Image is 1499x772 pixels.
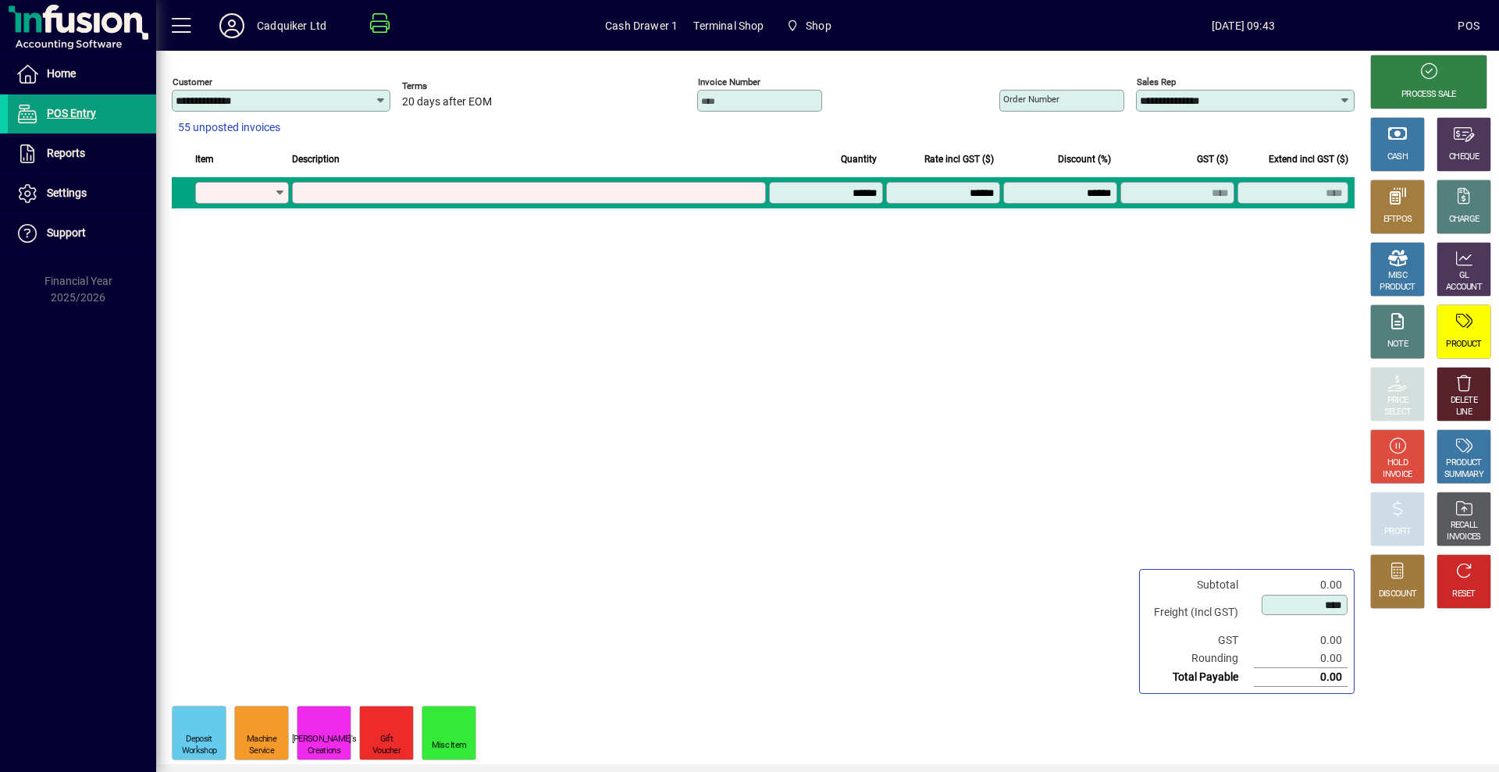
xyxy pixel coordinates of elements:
span: Shop [780,12,838,40]
div: RECALL [1451,520,1478,532]
a: Support [8,214,156,253]
span: Support [47,226,86,239]
div: Cadquiker Ltd [257,13,326,38]
div: PROCESS SALE [1401,89,1456,101]
mat-label: Sales rep [1137,76,1176,87]
td: 0.00 [1254,668,1348,687]
td: Freight (Incl GST) [1146,594,1254,631]
td: 0.00 [1254,649,1348,668]
span: Quantity [841,151,877,168]
span: Rate incl GST ($) [924,151,994,168]
div: PROFIT [1384,526,1411,538]
mat-label: Order number [1003,94,1059,105]
span: Item [195,151,214,168]
span: Description [292,151,340,168]
td: Rounding [1146,649,1254,668]
div: GL [1459,270,1469,282]
span: 20 days after EOM [402,96,492,109]
mat-label: Invoice number [698,76,760,87]
div: POS [1458,13,1479,38]
div: Service [249,745,274,757]
div: Machine [247,734,276,745]
div: Workshop [182,745,216,757]
mat-label: Customer [173,76,212,87]
span: Cash Drawer 1 [605,13,678,38]
span: Home [47,67,76,80]
div: Voucher [372,745,401,757]
div: RESET [1452,589,1476,600]
div: PRODUCT [1380,282,1415,294]
a: Home [8,55,156,94]
div: PRODUCT [1446,457,1481,469]
span: Terminal Shop [693,13,764,38]
span: GST ($) [1197,151,1228,168]
div: SUMMARY [1444,469,1483,481]
button: 55 unposted invoices [172,114,287,142]
span: 55 unposted invoices [178,119,280,136]
div: MISC [1388,270,1407,282]
span: Terms [402,81,496,91]
td: Total Payable [1146,668,1254,687]
div: NOTE [1387,339,1408,350]
span: Extend incl GST ($) [1269,151,1348,168]
td: 0.00 [1254,631,1348,649]
a: Reports [8,134,156,173]
div: INVOICE [1383,469,1412,481]
div: DISCOUNT [1379,589,1416,600]
a: Settings [8,174,156,213]
div: CASH [1387,151,1408,163]
span: Discount (%) [1058,151,1111,168]
div: [PERSON_NAME]'s [292,734,357,745]
td: Subtotal [1146,576,1254,594]
div: CHEQUE [1449,151,1479,163]
span: Shop [806,13,831,38]
div: PRICE [1387,395,1408,407]
div: Creations [308,745,340,757]
div: DELETE [1451,395,1477,407]
div: SELECT [1384,407,1412,418]
div: PRODUCT [1446,339,1481,350]
td: 0.00 [1254,576,1348,594]
span: Reports [47,147,85,159]
div: ACCOUNT [1446,282,1482,294]
div: LINE [1456,407,1472,418]
span: [DATE] 09:43 [1028,13,1458,38]
button: Profile [207,12,257,40]
div: Misc Item [432,740,467,752]
div: Gift [380,734,393,745]
div: INVOICES [1447,532,1480,543]
div: Deposit [186,734,212,745]
span: Settings [47,187,87,199]
span: POS Entry [47,107,96,119]
div: CHARGE [1449,214,1479,226]
div: HOLD [1387,457,1408,469]
div: EFTPOS [1383,214,1412,226]
td: GST [1146,631,1254,649]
